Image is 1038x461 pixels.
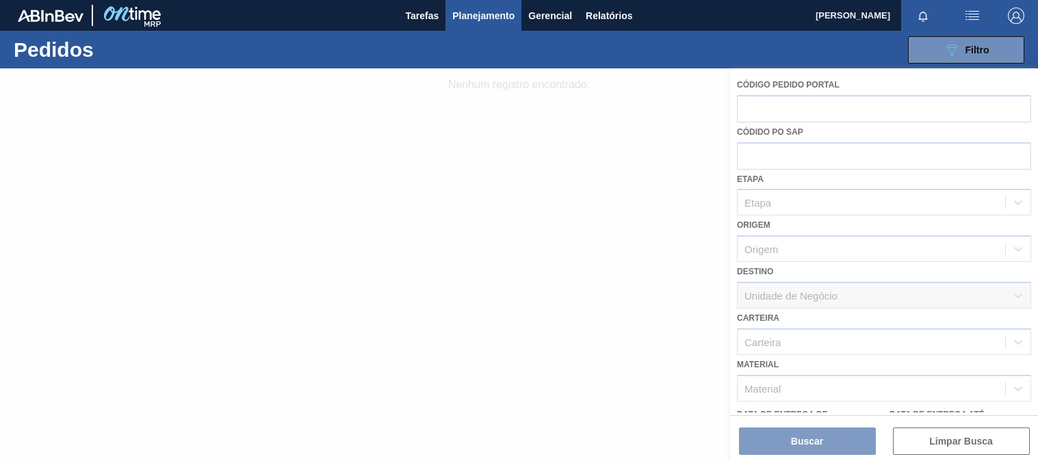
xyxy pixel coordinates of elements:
button: Notificações [901,6,945,25]
span: Filtro [965,44,989,55]
span: Tarefas [405,8,439,24]
img: userActions [964,8,981,24]
span: Relatórios [586,8,632,24]
h1: Pedidos [14,42,210,57]
span: Gerencial [528,8,572,24]
span: Planejamento [452,8,515,24]
img: Logout [1008,8,1024,24]
button: Filtro [908,36,1024,64]
img: TNhmsLtSVTkK8tSr43FrP2fwEKptu5GPRR3wAAAABJRU5ErkJggg== [18,10,83,22]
